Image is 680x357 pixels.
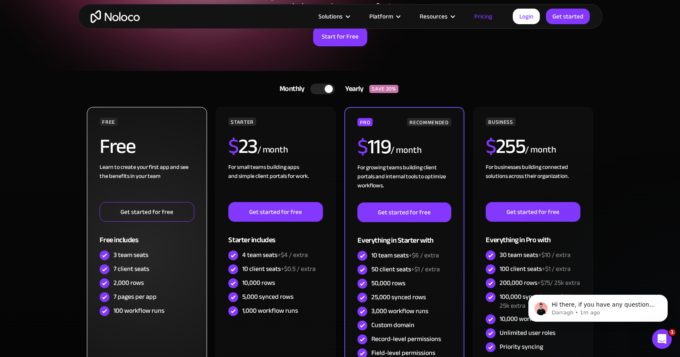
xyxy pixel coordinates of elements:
iframe: Intercom live chat [652,329,672,349]
a: Pricing [464,11,503,22]
span: +$75/ 25k extra [500,291,573,312]
div: 50 client seats [371,265,440,274]
div: / month [257,143,288,157]
div: 30 team seats [500,250,571,259]
div: Record-level permissions [371,334,441,343]
div: 10,000 workflow runs [500,314,559,323]
span: +$4 / extra [277,249,308,261]
a: home [91,10,140,23]
div: Priority syncing [500,342,543,351]
div: 25,000 synced rows [371,293,426,302]
div: 1,000 workflow runs [242,306,298,315]
div: Monthly [269,83,311,95]
h2: 119 [357,136,391,157]
div: Yearly [335,83,369,95]
div: 100 client seats [500,264,571,273]
div: Free includes [100,222,194,248]
div: Resources [409,11,464,22]
div: SAVE 20% [369,85,398,93]
div: Learn to create your first app and see the benefits in your team ‍ [100,163,194,202]
div: Everything in Pro with [486,222,580,248]
div: For growing teams building client portals and internal tools to optimize workflows. [357,163,451,202]
div: PRO [357,118,373,126]
div: STARTER [228,118,256,126]
div: RECOMMENDED [407,118,451,126]
span: $ [486,127,496,166]
span: 1 [669,329,675,336]
div: BUSINESS [486,118,515,126]
div: FREE [100,118,118,126]
div: Unlimited user roles [500,328,555,337]
div: 2,000 rows [114,278,144,287]
div: Platform [359,11,409,22]
div: Platform [369,11,393,22]
span: +$75/ 25k extra [537,277,580,289]
div: For businesses building connected solutions across their organization. ‍ [486,163,580,202]
span: +$1 / extra [411,263,440,275]
a: Get started for free [357,202,451,222]
div: Solutions [318,11,343,22]
span: +$10 / extra [538,249,571,261]
div: Starter includes [228,222,323,248]
div: 50,000 rows [371,279,405,288]
div: 10,000 rows [242,278,275,287]
div: 3 team seats [114,250,148,259]
div: 10 client seats [242,264,316,273]
div: Resources [420,11,448,22]
h2: 23 [228,136,257,157]
div: Custom domain [371,321,414,330]
a: Start for Free [313,27,367,46]
a: Get started for free [228,202,323,222]
div: Everything in Starter with [357,222,451,249]
a: Get started [546,9,590,24]
h2: 255 [486,136,525,157]
a: Get started for free [100,202,194,222]
div: 5,000 synced rows [242,292,293,301]
span: $ [228,127,239,166]
span: +$1 / extra [542,263,571,275]
div: / month [391,144,421,157]
span: +$0.5 / extra [281,263,316,275]
h2: Free [100,136,135,157]
div: For small teams building apps and simple client portals for work. ‍ [228,163,323,202]
div: 3,000 workflow runs [371,307,428,316]
span: $ [357,127,368,166]
span: +$6 / extra [409,249,439,261]
div: Solutions [308,11,359,22]
a: Get started for free [486,202,580,222]
div: 7 pages per app [114,292,157,301]
div: 4 team seats [242,250,308,259]
div: 10 team seats [371,251,439,260]
div: 100,000 synced rows [500,292,580,310]
div: 200,000 rows [500,278,580,287]
div: 7 client seats [114,264,149,273]
iframe: Intercom notifications message [516,277,680,335]
div: / month [525,143,556,157]
div: 100 workflow runs [114,306,164,315]
a: Login [513,9,540,24]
